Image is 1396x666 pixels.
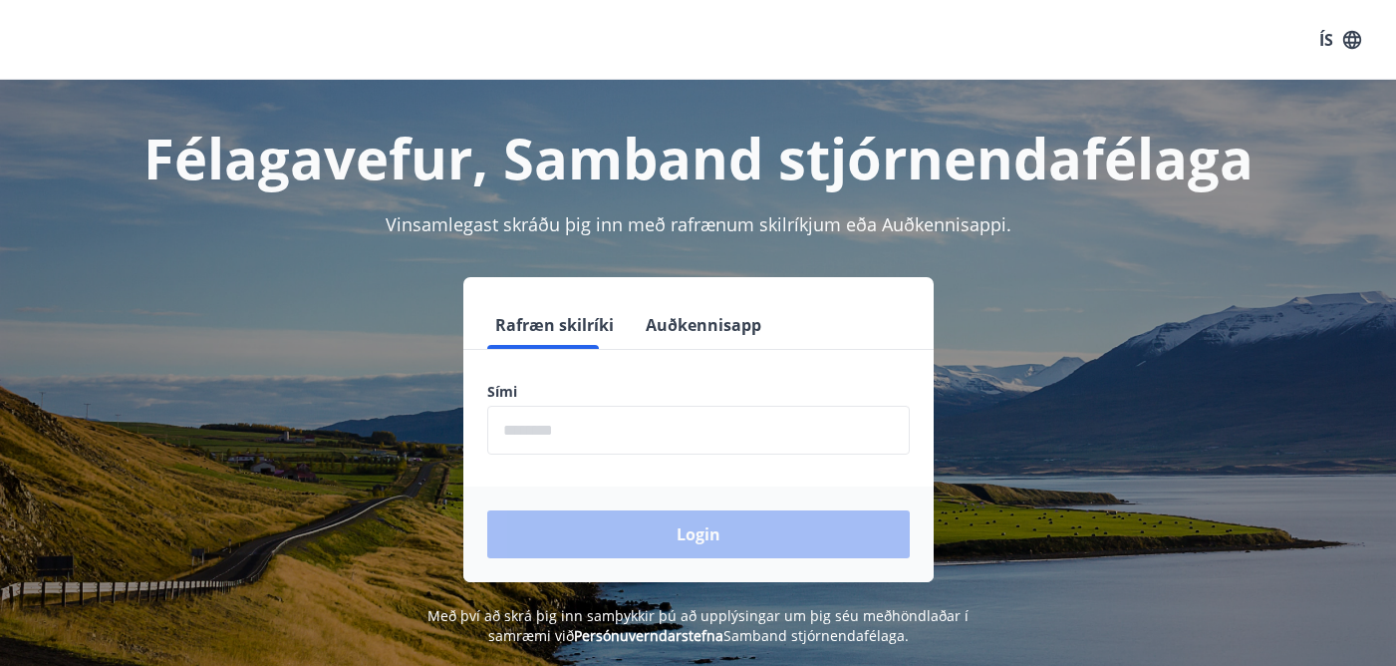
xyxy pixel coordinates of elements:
[487,382,910,402] label: Sími
[1308,22,1372,58] button: ÍS
[24,120,1372,195] h1: Félagavefur, Samband stjórnendafélaga
[427,606,969,645] span: Með því að skrá þig inn samþykkir þú að upplýsingar um þig séu meðhöndlaðar í samræmi við Samband...
[386,212,1011,236] span: Vinsamlegast skráðu þig inn með rafrænum skilríkjum eða Auðkennisappi.
[487,301,622,349] button: Rafræn skilríki
[574,626,723,645] a: Persónuverndarstefna
[638,301,769,349] button: Auðkennisapp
